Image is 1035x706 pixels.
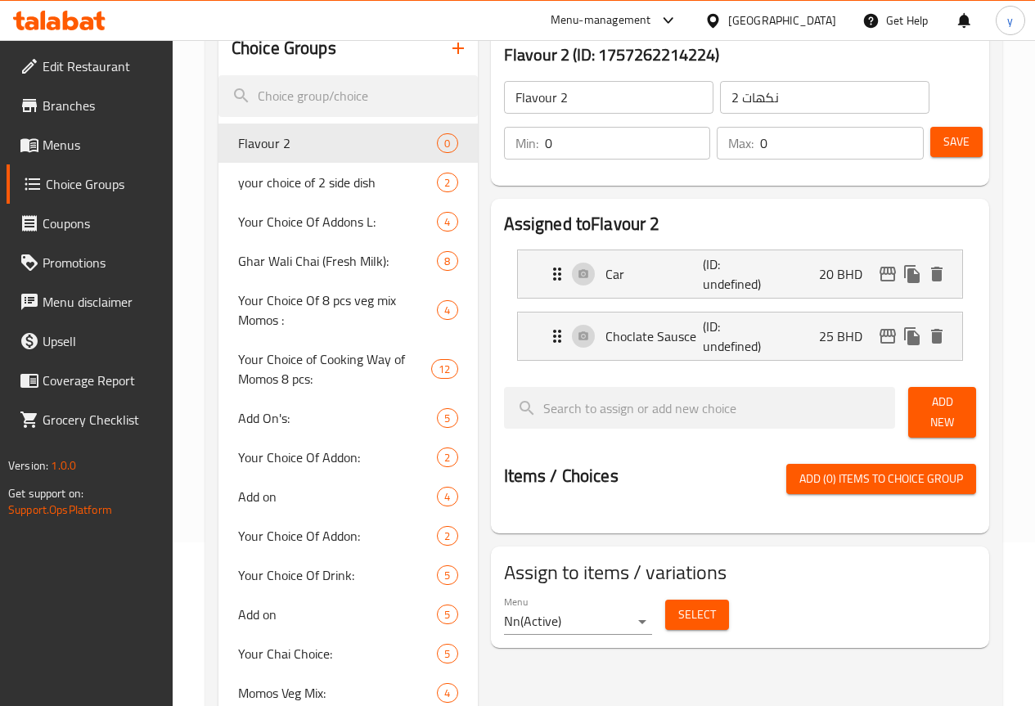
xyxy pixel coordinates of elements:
span: 2 [438,175,457,191]
div: Choices [437,173,457,192]
div: [GEOGRAPHIC_DATA] [728,11,836,29]
div: Choices [437,487,457,506]
input: search [504,387,896,429]
p: 20 BHD [819,264,875,284]
span: 5 [438,568,457,583]
span: Add New [921,392,963,433]
div: Choices [437,408,457,428]
div: Choices [437,526,457,546]
h2: Choice Groups [232,36,336,61]
div: Choices [437,644,457,663]
span: 4 [438,303,457,318]
p: Min: [515,133,538,153]
div: Your Chai Choice:5 [218,634,478,673]
span: Select [678,605,716,625]
button: delete [925,324,949,349]
a: Branches [7,86,173,125]
div: Choices [437,683,457,703]
button: edit [875,262,900,286]
span: 0 [438,136,457,151]
a: Support.OpsPlatform [8,499,112,520]
button: delete [925,262,949,286]
h3: Flavour 2 (ID: 1757262214224) [504,42,976,68]
button: Select [665,600,729,630]
span: 2 [438,528,457,544]
span: Your Choice Of Addons L: [238,212,438,232]
span: 5 [438,607,457,623]
div: Your Choice of Cooking Way of Momos 8 pcs:12 [218,340,478,398]
div: Your Choice Of Addons L:4 [218,202,478,241]
button: Add New [908,387,976,438]
div: Choices [431,359,457,379]
h2: Assigned to Flavour 2 [504,212,976,236]
span: Flavour 2 [238,133,438,153]
a: Coupons [7,204,173,243]
p: 25 BHD [819,326,875,346]
span: your choice of 2 side dish [238,173,438,192]
label: Menu [504,596,528,606]
div: Choices [437,133,457,153]
button: edit [875,324,900,349]
span: 8 [438,254,457,269]
a: Menus [7,125,173,164]
span: 4 [438,214,457,230]
a: Grocery Checklist [7,400,173,439]
span: 4 [438,489,457,505]
button: Add (0) items to choice group [786,464,976,494]
p: Car [605,264,704,284]
span: Add On's: [238,408,438,428]
span: 12 [432,362,457,377]
span: Choice Groups [46,174,160,194]
button: Save [930,127,983,157]
p: (ID: undefined) [703,317,768,356]
span: Your Choice Of Addon: [238,447,438,467]
span: Upsell [43,331,160,351]
div: Choices [437,212,457,232]
h2: Assign to items / variations [504,560,976,586]
span: Grocery Checklist [43,410,160,429]
span: Menu disclaimer [43,292,160,312]
span: 5 [438,411,457,426]
span: Your Choice Of Addon: [238,526,438,546]
button: duplicate [900,324,925,349]
div: Your Choice Of Addon:2 [218,438,478,477]
div: Expand [518,313,962,360]
div: Add on4 [218,477,478,516]
div: Add On's:5 [218,398,478,438]
a: Promotions [7,243,173,282]
button: duplicate [900,262,925,286]
span: Edit Restaurant [43,56,160,76]
span: y [1007,11,1013,29]
div: Ghar Wali Chai (Fresh Milk):8 [218,241,478,281]
div: Choices [437,300,457,320]
a: Menu disclaimer [7,282,173,322]
span: Add on [238,605,438,624]
span: Ghar Wali Chai (Fresh Milk): [238,251,438,271]
div: Choices [437,251,457,271]
p: (ID: undefined) [703,254,768,294]
span: Coupons [43,214,160,233]
span: Menus [43,135,160,155]
input: search [218,75,478,117]
span: Your Choice Of 8 pcs veg mix Momos : [238,290,438,330]
span: Add (0) items to choice group [799,469,963,489]
div: your choice of 2 side dish2 [218,163,478,202]
div: Add on5 [218,595,478,634]
span: 5 [438,646,457,662]
p: Max: [728,133,754,153]
span: Your Chai Choice: [238,644,438,663]
a: Choice Groups [7,164,173,204]
span: 4 [438,686,457,701]
span: Save [943,132,970,152]
div: Your Choice Of Addon:2 [218,516,478,555]
span: Coverage Report [43,371,160,390]
a: Coverage Report [7,361,173,400]
li: Expand [504,243,976,305]
div: Your Choice Of 8 pcs veg mix Momos :4 [218,281,478,340]
span: Add on [238,487,438,506]
a: Upsell [7,322,173,361]
a: Edit Restaurant [7,47,173,86]
span: Version: [8,455,48,476]
div: Expand [518,250,962,298]
div: Menu-management [551,11,651,30]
